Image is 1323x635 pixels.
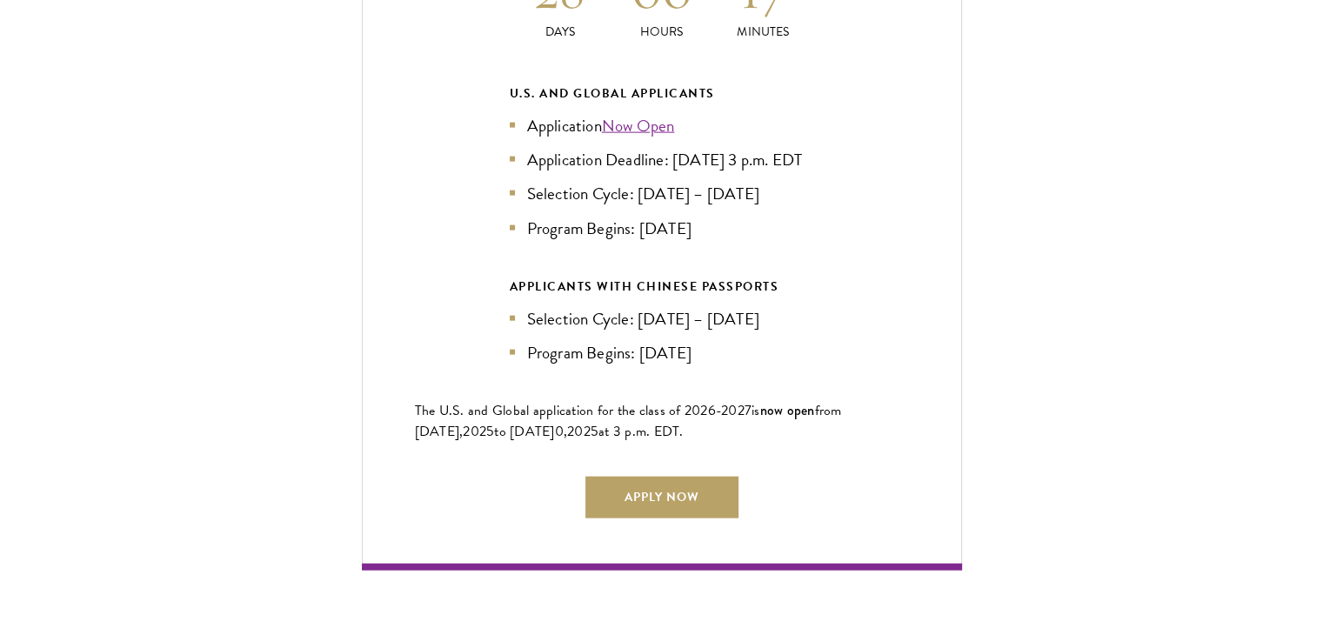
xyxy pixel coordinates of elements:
[555,421,564,442] span: 0
[510,306,814,331] li: Selection Cycle: [DATE] – [DATE]
[463,421,486,442] span: 202
[510,147,814,172] li: Application Deadline: [DATE] 3 p.m. EDT
[585,477,738,518] a: Apply Now
[415,400,708,421] span: The U.S. and Global application for the class of 202
[716,400,745,421] span: -202
[745,400,752,421] span: 7
[510,276,814,297] div: APPLICANTS WITH CHINESE PASSPORTS
[564,421,567,442] span: ,
[510,83,814,104] div: U.S. and Global Applicants
[567,421,591,442] span: 202
[510,340,814,365] li: Program Begins: [DATE]
[415,400,842,442] span: from [DATE],
[752,400,760,421] span: is
[510,23,611,41] p: Days
[708,400,716,421] span: 6
[712,23,814,41] p: Minutes
[591,421,598,442] span: 5
[494,421,554,442] span: to [DATE]
[760,400,815,420] span: now open
[611,23,712,41] p: Hours
[510,216,814,241] li: Program Begins: [DATE]
[602,113,675,138] a: Now Open
[510,181,814,206] li: Selection Cycle: [DATE] – [DATE]
[510,113,814,138] li: Application
[598,421,684,442] span: at 3 p.m. EDT.
[486,421,494,442] span: 5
